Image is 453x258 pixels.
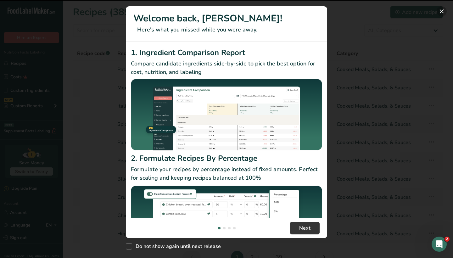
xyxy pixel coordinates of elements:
[131,59,322,76] p: Compare candidate ingredients side-by-side to pick the best option for cost, nutrition, and labeling
[132,243,221,250] span: Do not show again until next release
[131,153,322,164] h2: 2. Formulate Recipes By Percentage
[133,25,320,34] p: Here's what you missed while you were away.
[299,224,310,232] span: Next
[131,165,322,182] p: Formulate your recipes by percentage instead of fixed amounts. Perfect for scaling and keeping re...
[445,237,450,242] span: 2
[290,222,320,234] button: Next
[131,47,322,58] h2: 1. Ingredient Comparison Report
[133,11,320,25] h1: Welcome back, [PERSON_NAME]!
[432,237,447,252] iframe: Intercom live chat
[131,79,322,150] img: Ingredient Comparison Report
